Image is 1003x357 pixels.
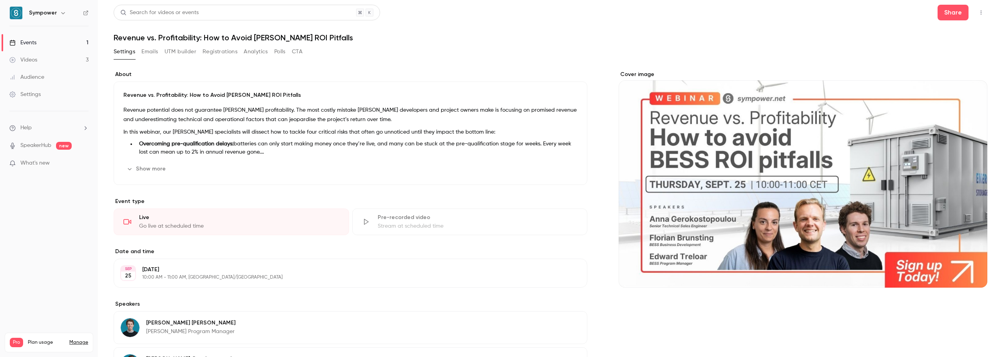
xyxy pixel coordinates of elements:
span: Help [20,124,32,132]
label: Date and time [114,248,587,256]
button: Registrations [203,45,237,58]
button: Share [938,5,969,20]
div: Pre-recorded video [378,214,578,221]
h6: Sympower [29,9,57,17]
img: Edward Treloar [121,318,139,337]
li: help-dropdown-opener [9,124,89,132]
label: Cover image [619,71,987,78]
span: Pro [10,338,23,347]
button: CTA [292,45,302,58]
a: SpeakerHub [20,141,51,150]
div: Events [9,39,36,47]
p: 10:00 AM - 11:00 AM, [GEOGRAPHIC_DATA]/[GEOGRAPHIC_DATA] [142,274,546,281]
li: batteries can only start making money once they’re live, and many can be stuck at the pre-qualifi... [136,140,578,156]
p: Revenue potential does not guarantee [PERSON_NAME] profitability. The most costly mistake [PERSON... [123,105,578,124]
div: SEP [121,266,135,272]
p: Revenue vs. Profitability: How to Avoid [PERSON_NAME] ROI Pitfalls [123,91,578,99]
button: Settings [114,45,135,58]
p: [PERSON_NAME] Program Manager [146,328,235,335]
button: Analytics [244,45,268,58]
span: Plan usage [28,339,65,346]
div: Search for videos or events [120,9,199,17]
p: 25 [125,272,131,280]
iframe: Noticeable Trigger [79,160,89,167]
a: Manage [69,339,88,346]
p: [PERSON_NAME] [PERSON_NAME] [146,319,235,327]
section: Cover image [619,71,987,288]
button: Show more [123,163,170,175]
label: About [114,71,587,78]
label: Speakers [114,300,587,308]
div: Settings [9,91,41,98]
div: Go live at scheduled time [139,222,339,230]
div: Live [139,214,339,221]
span: new [56,142,72,150]
span: What's new [20,159,50,167]
strong: Overcoming pre-qualification delays: [139,141,234,147]
p: Event type [114,198,587,205]
div: Audience [9,73,44,81]
div: Videos [9,56,37,64]
div: LiveGo live at scheduled time [114,208,349,235]
button: Polls [274,45,286,58]
h1: Revenue vs. Profitability: How to Avoid [PERSON_NAME] ROI Pitfalls [114,33,987,42]
div: Edward Treloar[PERSON_NAME] [PERSON_NAME][PERSON_NAME] Program Manager [114,311,587,344]
button: Emails [141,45,158,58]
div: Pre-recorded videoStream at scheduled time [352,208,588,235]
p: In this webinar, our [PERSON_NAME] specialists will dissect how to tackle four critical risks tha... [123,127,578,137]
div: Stream at scheduled time [378,222,578,230]
p: [DATE] [142,266,546,274]
button: UTM builder [165,45,196,58]
img: Sympower [10,7,22,19]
